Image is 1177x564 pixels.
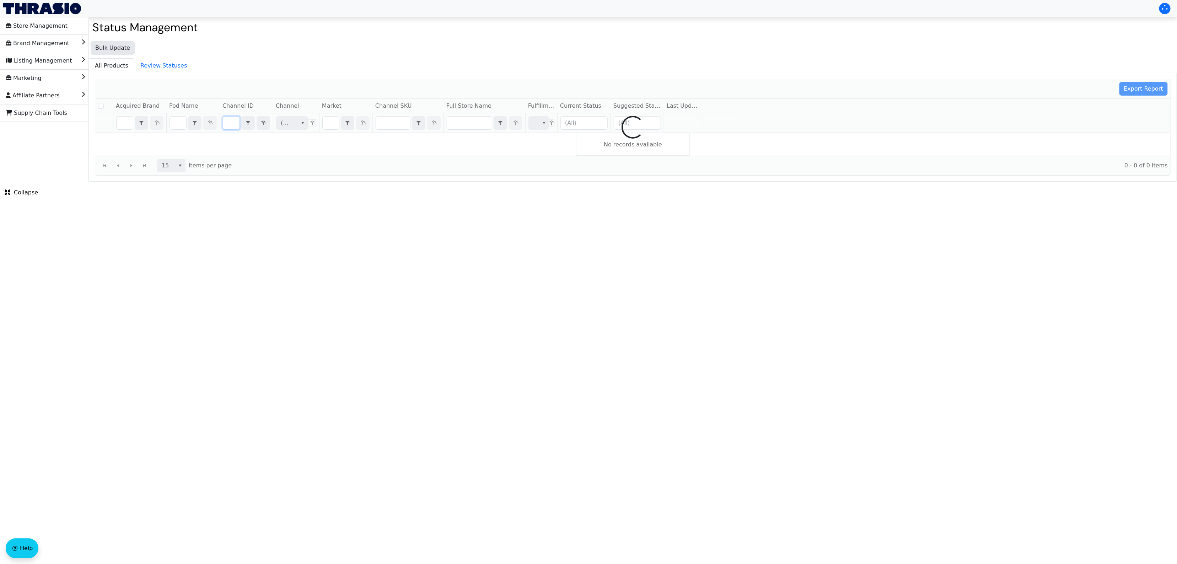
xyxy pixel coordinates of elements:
span: Listing Management [6,55,72,66]
span: Bulk Update [95,44,130,52]
span: All Products [89,59,134,73]
span: Marketing [6,72,42,84]
span: Brand Management [6,38,69,49]
span: Supply Chain Tools [6,107,67,119]
button: Bulk Update [91,41,135,55]
img: Thrasio Logo [3,3,81,14]
span: Store Management [6,20,68,32]
span: Help [20,544,33,553]
h2: Status Management [92,21,1173,34]
span: Review Statuses [135,59,193,73]
span: Collapse [5,188,38,197]
span: Affiliate Partners [6,90,60,101]
button: Help floatingactionbutton [6,538,38,558]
